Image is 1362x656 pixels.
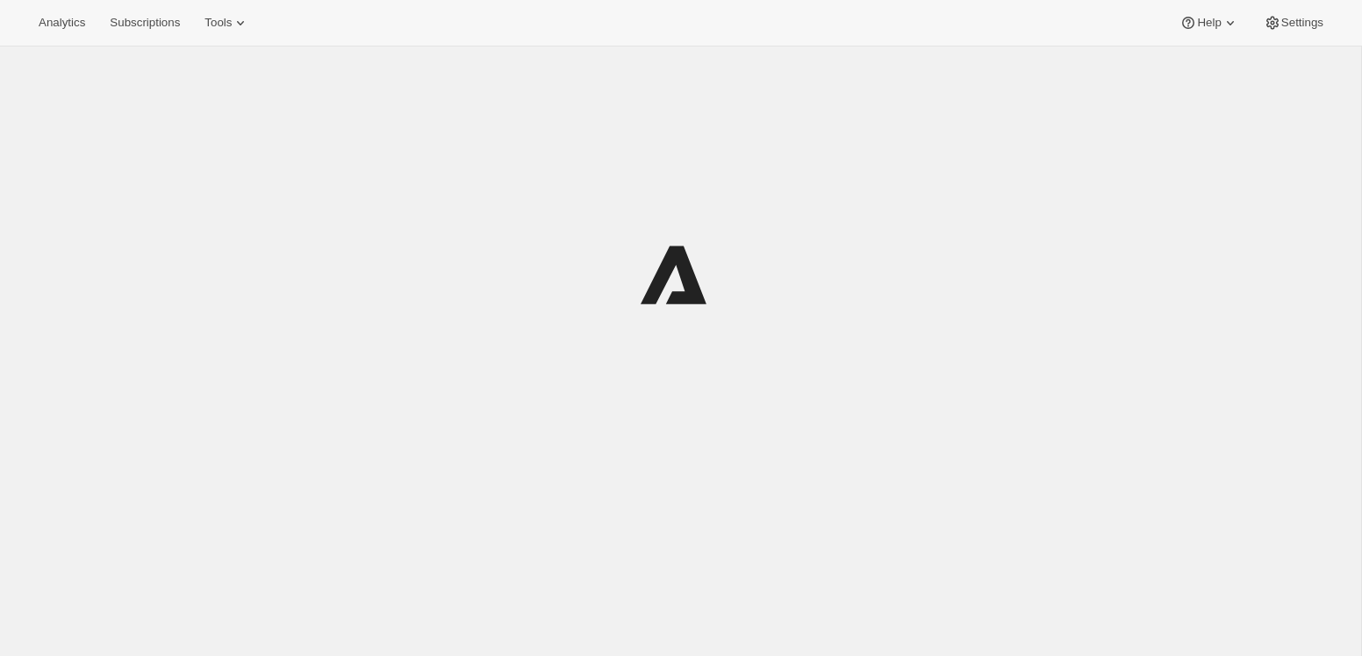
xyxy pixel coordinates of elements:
[1281,16,1323,30] span: Settings
[194,11,260,35] button: Tools
[1253,11,1334,35] button: Settings
[1197,16,1221,30] span: Help
[28,11,96,35] button: Analytics
[110,16,180,30] span: Subscriptions
[39,16,85,30] span: Analytics
[204,16,232,30] span: Tools
[99,11,190,35] button: Subscriptions
[1169,11,1249,35] button: Help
